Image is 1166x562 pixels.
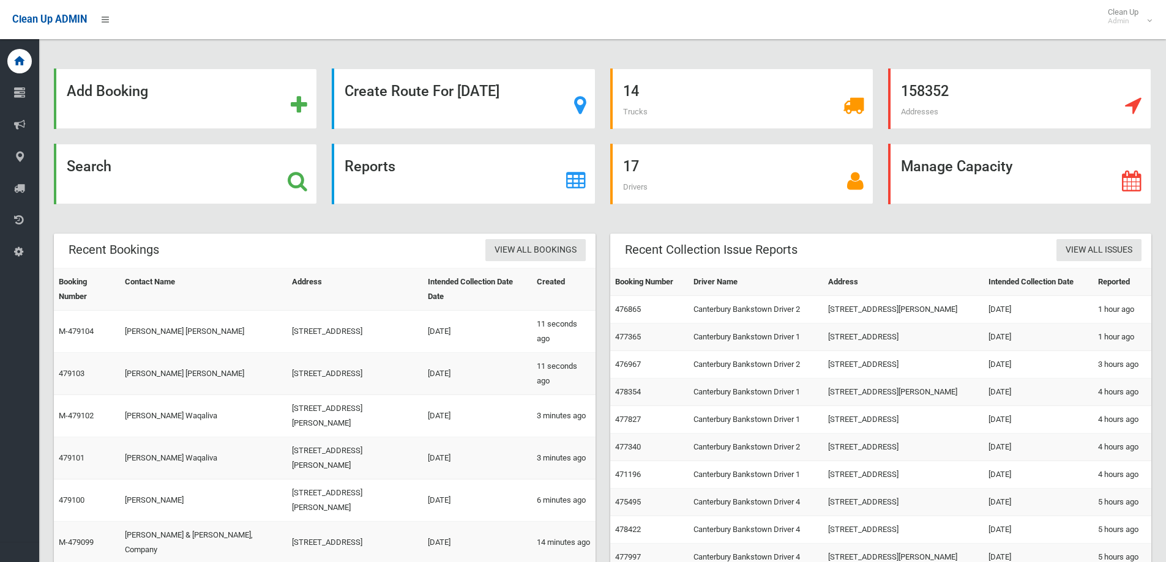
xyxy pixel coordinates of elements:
[1093,406,1151,434] td: 4 hours ago
[423,437,532,479] td: [DATE]
[689,434,823,461] td: Canterbury Bankstown Driver 2
[823,268,984,296] th: Address
[120,437,286,479] td: [PERSON_NAME] Waqaliva
[689,379,823,406] td: Canterbury Bankstown Driver 1
[823,324,984,351] td: [STREET_ADDRESS]
[423,268,532,311] th: Intended Collection Date Date
[1093,351,1151,379] td: 3 hours ago
[532,437,596,479] td: 3 minutes ago
[823,406,984,434] td: [STREET_ADDRESS]
[615,387,641,396] a: 478354
[423,311,532,353] td: [DATE]
[12,13,87,25] span: Clean Up ADMIN
[901,107,938,116] span: Addresses
[984,351,1093,379] td: [DATE]
[345,158,395,175] strong: Reports
[423,395,532,437] td: [DATE]
[823,296,984,324] td: [STREET_ADDRESS][PERSON_NAME]
[59,453,84,462] a: 479101
[689,461,823,489] td: Canterbury Bankstown Driver 1
[984,268,1093,296] th: Intended Collection Date
[54,238,174,262] header: Recent Bookings
[823,489,984,516] td: [STREET_ADDRESS]
[59,411,94,420] a: M-479102
[1093,461,1151,489] td: 4 hours ago
[54,68,317,129] a: Add Booking
[689,296,823,324] td: Canterbury Bankstown Driver 2
[59,369,84,378] a: 479103
[823,351,984,379] td: [STREET_ADDRESS]
[287,353,423,395] td: [STREET_ADDRESS]
[423,479,532,522] td: [DATE]
[689,351,823,379] td: Canterbury Bankstown Driver 2
[59,538,94,547] a: M-479099
[67,83,148,100] strong: Add Booking
[689,489,823,516] td: Canterbury Bankstown Driver 4
[287,311,423,353] td: [STREET_ADDRESS]
[823,516,984,544] td: [STREET_ADDRESS]
[610,68,873,129] a: 14 Trucks
[823,379,984,406] td: [STREET_ADDRESS][PERSON_NAME]
[615,470,641,479] a: 471196
[610,238,812,262] header: Recent Collection Issue Reports
[901,158,1012,175] strong: Manage Capacity
[984,406,1093,434] td: [DATE]
[1056,239,1142,262] a: View All Issues
[615,525,641,534] a: 478422
[689,268,823,296] th: Driver Name
[615,332,641,341] a: 477365
[984,434,1093,461] td: [DATE]
[1093,268,1151,296] th: Reported
[984,324,1093,351] td: [DATE]
[67,158,111,175] strong: Search
[623,107,648,116] span: Trucks
[54,144,317,204] a: Search
[984,516,1093,544] td: [DATE]
[888,144,1151,204] a: Manage Capacity
[623,158,639,175] strong: 17
[610,268,689,296] th: Booking Number
[984,489,1093,516] td: [DATE]
[615,552,641,561] a: 477997
[1093,516,1151,544] td: 5 hours ago
[532,353,596,395] td: 11 seconds ago
[332,144,595,204] a: Reports
[615,415,641,424] a: 477827
[1093,296,1151,324] td: 1 hour ago
[120,311,286,353] td: [PERSON_NAME] [PERSON_NAME]
[823,461,984,489] td: [STREET_ADDRESS]
[823,434,984,461] td: [STREET_ADDRESS]
[287,437,423,479] td: [STREET_ADDRESS][PERSON_NAME]
[888,68,1151,129] a: 158352 Addresses
[485,239,586,262] a: View All Bookings
[901,83,949,100] strong: 158352
[689,324,823,351] td: Canterbury Bankstown Driver 1
[984,461,1093,489] td: [DATE]
[287,479,423,522] td: [STREET_ADDRESS][PERSON_NAME]
[59,327,94,336] a: M-479104
[1093,489,1151,516] td: 5 hours ago
[120,479,286,522] td: [PERSON_NAME]
[120,353,286,395] td: [PERSON_NAME] [PERSON_NAME]
[120,395,286,437] td: [PERSON_NAME] Waqaliva
[532,479,596,522] td: 6 minutes ago
[689,516,823,544] td: Canterbury Bankstown Driver 4
[287,268,423,311] th: Address
[623,182,648,191] span: Drivers
[623,83,639,100] strong: 14
[1093,324,1151,351] td: 1 hour ago
[532,268,596,311] th: Created
[287,395,423,437] td: [STREET_ADDRESS][PERSON_NAME]
[332,68,595,129] a: Create Route For [DATE]
[1102,7,1151,26] span: Clean Up
[1108,17,1138,26] small: Admin
[1093,434,1151,461] td: 4 hours ago
[615,360,641,369] a: 476967
[689,406,823,434] td: Canterbury Bankstown Driver 1
[345,83,499,100] strong: Create Route For [DATE]
[615,305,641,314] a: 476865
[59,495,84,505] a: 479100
[423,353,532,395] td: [DATE]
[615,442,641,451] a: 477340
[54,268,120,311] th: Booking Number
